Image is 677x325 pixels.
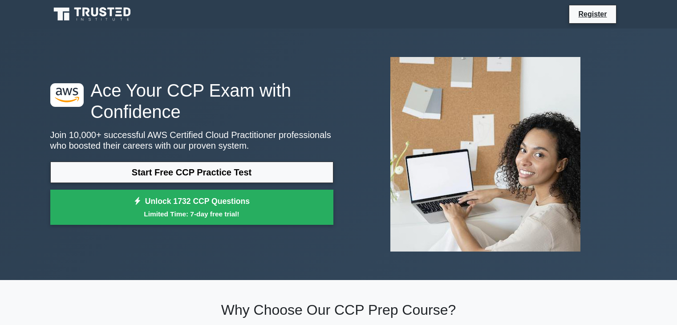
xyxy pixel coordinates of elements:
[50,301,627,318] h2: Why Choose Our CCP Prep Course?
[50,162,333,183] a: Start Free CCP Practice Test
[573,8,612,20] a: Register
[50,80,333,122] h1: Ace Your CCP Exam with Confidence
[61,209,322,219] small: Limited Time: 7-day free trial!
[50,130,333,151] p: Join 10,000+ successful AWS Certified Cloud Practitioner professionals who boosted their careers ...
[50,190,333,225] a: Unlock 1732 CCP QuestionsLimited Time: 7-day free trial!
